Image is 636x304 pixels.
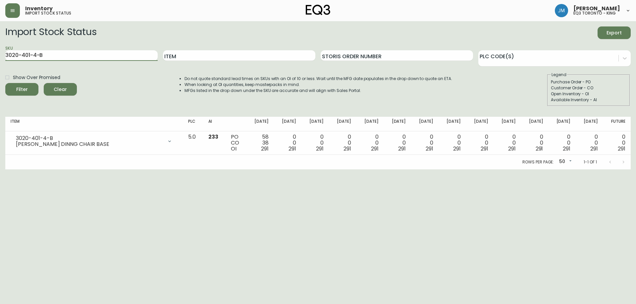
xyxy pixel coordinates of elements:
span: Show Over Promised [13,74,60,81]
button: Clear [44,83,77,96]
div: 0 0 [581,134,598,152]
img: b88646003a19a9f750de19192e969c24 [555,4,568,17]
div: [PERSON_NAME] DINNG CHAIR BASE [16,141,163,147]
th: [DATE] [384,117,411,131]
div: PO CO [231,134,241,152]
span: 291 [398,145,406,152]
li: When looking at OI quantities, keep masterpacks in mind. [185,82,452,88]
div: 0 0 [389,134,406,152]
li: Do not quote standard lead times on SKUs with an OI of 10 or less. Wait until the MFG date popula... [185,76,452,82]
h5: eq3 toronto - king [573,11,616,15]
th: [DATE] [301,117,329,131]
button: Filter [5,83,38,96]
button: Export [598,26,631,39]
th: [DATE] [521,117,549,131]
h5: import stock status [25,11,71,15]
div: 58 38 [252,134,269,152]
th: [DATE] [494,117,521,131]
div: Open Inventory - OI [551,91,626,97]
span: Export [603,29,625,37]
th: Future [603,117,631,131]
span: 291 [453,145,461,152]
span: 291 [371,145,379,152]
div: 0 0 [307,134,324,152]
span: Inventory [25,6,53,11]
span: Clear [49,85,72,94]
th: [DATE] [466,117,494,131]
span: 233 [208,133,218,141]
th: [DATE] [274,117,301,131]
span: OI [231,145,237,152]
div: 0 0 [526,134,543,152]
span: 291 [508,145,516,152]
img: logo [306,5,330,15]
span: 291 [481,145,488,152]
th: [DATE] [411,117,439,131]
div: 0 0 [499,134,516,152]
th: [DATE] [246,117,274,131]
span: [PERSON_NAME] [573,6,620,11]
div: 0 0 [362,134,379,152]
div: 0 0 [609,134,625,152]
span: 291 [261,145,269,152]
span: 291 [618,145,625,152]
legend: Legend [551,72,567,78]
div: Available Inventory - AI [551,97,626,103]
h2: Import Stock Status [5,26,96,39]
p: Rows per page: [522,159,554,165]
div: Customer Order - CO [551,85,626,91]
div: 0 0 [334,134,351,152]
div: 0 0 [279,134,296,152]
span: 291 [344,145,351,152]
div: Purchase Order - PO [551,79,626,85]
div: 50 [556,156,573,167]
span: 291 [289,145,296,152]
div: 3020-401-4-B[PERSON_NAME] DINNG CHAIR BASE [11,134,178,149]
th: [DATE] [329,117,356,131]
div: 0 0 [471,134,488,152]
th: [DATE] [356,117,384,131]
span: 291 [316,145,324,152]
th: [DATE] [439,117,466,131]
span: 291 [426,145,433,152]
th: [DATE] [548,117,576,131]
th: AI [203,117,226,131]
div: 0 0 [554,134,570,152]
th: Item [5,117,183,131]
th: PLC [183,117,203,131]
span: 291 [563,145,570,152]
td: 5.0 [183,131,203,155]
div: 3020-401-4-B [16,135,163,141]
span: 291 [590,145,598,152]
span: 291 [536,145,543,152]
p: 1-1 of 1 [584,159,597,165]
div: 0 0 [416,134,433,152]
th: [DATE] [576,117,603,131]
div: 0 0 [444,134,461,152]
li: MFGs listed in the drop down under the SKU are accurate and will align with Sales Portal. [185,88,452,94]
